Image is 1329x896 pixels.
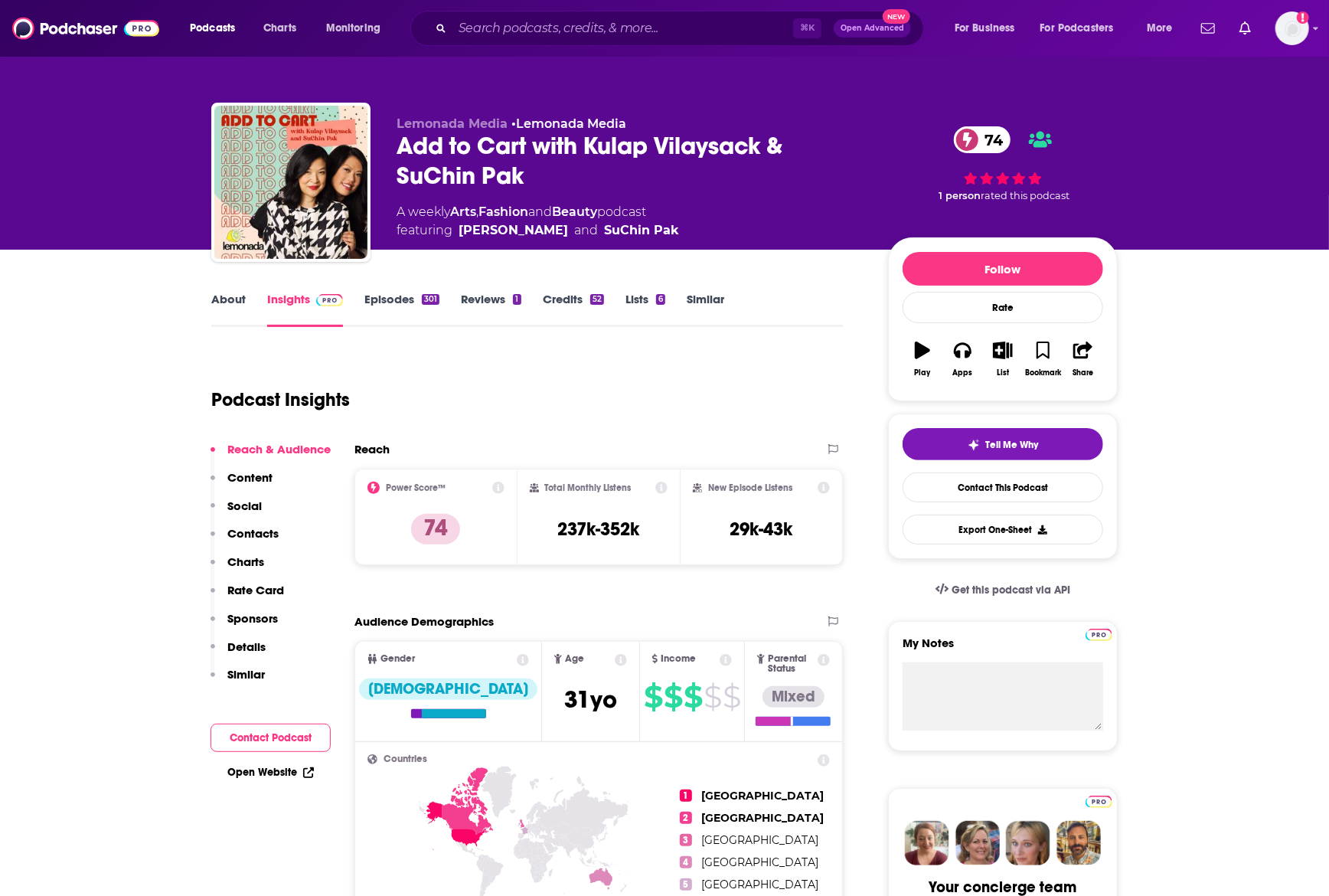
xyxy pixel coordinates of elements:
[227,766,314,779] a: Open Website
[354,614,494,629] h2: Audience Demographics
[701,833,818,847] span: [GEOGRAPHIC_DATA]
[997,368,1009,378] div: List
[211,583,284,611] button: Rate Card
[680,856,692,868] span: 4
[1023,332,1063,387] button: Bookmark
[450,204,476,219] a: Arts
[211,526,279,554] button: Contacts
[1147,18,1173,39] span: More
[952,584,1070,597] span: Get this podcast via API
[903,473,1103,502] a: Contact This Podcast
[687,292,724,327] a: Similar
[986,439,1039,451] span: Tell Me Why
[1195,15,1221,41] a: Show notifications dropdown
[227,667,265,682] p: Similar
[227,554,264,569] p: Charts
[1086,629,1112,641] img: Podchaser Pro
[955,821,1000,865] img: Barbara Profile
[211,554,264,583] button: Charts
[1073,368,1093,378] div: Share
[1275,11,1309,45] button: Show profile menu
[267,292,343,327] a: InsightsPodchaser Pro
[762,686,825,708] div: Mixed
[511,116,626,131] span: •
[227,611,278,626] p: Sponsors
[953,368,973,378] div: Apps
[253,16,305,41] a: Charts
[903,292,1103,323] div: Rate
[12,14,159,43] img: Podchaser - Follow, Share and Rate Podcasts
[915,368,931,378] div: Play
[397,221,679,240] span: featuring
[968,439,980,451] img: tell me why sparkle
[557,518,639,541] h3: 237k-352k
[625,292,665,327] a: Lists6
[903,252,1103,286] button: Follow
[411,514,460,544] p: 74
[604,221,679,240] a: SuChin Pak
[552,204,597,219] a: Beauty
[954,126,1011,153] a: 74
[680,812,692,824] span: 2
[380,654,415,664] span: Gender
[214,106,367,259] a: Add to Cart with Kulap Vilaysack & SuChin Pak
[564,685,617,715] span: 31 yo
[664,685,682,709] span: $
[354,442,390,456] h2: Reach
[227,639,266,654] p: Details
[574,221,598,240] span: and
[211,639,266,668] button: Details
[888,116,1118,212] div: 74 1 personrated this podcast
[1297,11,1309,24] svg: Add a profile image
[841,25,904,32] span: Open Advanced
[326,18,380,39] span: Monitoring
[1086,793,1112,808] a: Pro website
[656,294,665,305] div: 6
[452,16,793,41] input: Search podcasts, credits, & more...
[883,9,910,24] span: New
[768,654,815,674] span: Parental Status
[981,190,1069,201] span: rated this podcast
[227,442,331,456] p: Reach & Audience
[211,611,278,639] button: Sponsors
[701,878,818,891] span: [GEOGRAPHIC_DATA]
[983,332,1023,387] button: List
[969,126,1011,153] span: 74
[190,18,235,39] span: Podcasts
[211,292,246,327] a: About
[315,16,400,41] button: open menu
[701,789,824,803] span: [GEOGRAPHIC_DATA]
[513,294,521,305] div: 1
[179,16,255,41] button: open menu
[684,685,702,709] span: $
[359,679,537,700] div: [DEMOGRAPHIC_DATA]
[1136,16,1192,41] button: open menu
[316,294,343,306] img: Podchaser Pro
[565,654,584,664] span: Age
[704,685,721,709] span: $
[211,388,350,411] h1: Podcast Insights
[1056,821,1101,865] img: Jon Profile
[364,292,439,327] a: Episodes301
[903,332,942,387] button: Play
[528,204,552,219] span: and
[1030,16,1136,41] button: open menu
[227,470,273,485] p: Content
[939,190,981,201] span: 1 person
[1086,626,1112,641] a: Pro website
[478,204,528,219] a: Fashion
[723,685,740,709] span: $
[793,18,821,38] span: ⌘ K
[1233,15,1257,41] a: Show notifications dropdown
[942,332,982,387] button: Apps
[680,878,692,891] span: 5
[227,526,279,541] p: Contacts
[701,855,818,869] span: [GEOGRAPHIC_DATA]
[211,499,262,527] button: Social
[397,116,508,131] span: Lemonada Media
[834,19,911,38] button: Open AdvancedNew
[543,292,604,327] a: Credits52
[211,724,331,752] button: Contact Podcast
[903,515,1103,544] button: Export One-Sheet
